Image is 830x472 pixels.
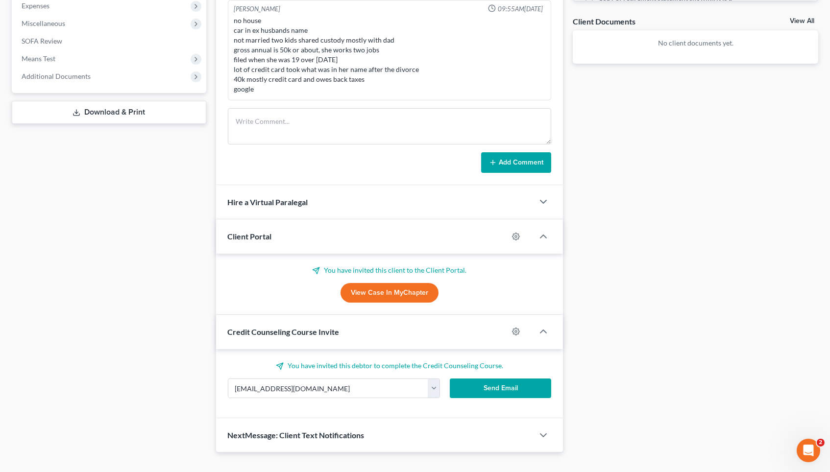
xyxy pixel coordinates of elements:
[228,430,365,440] span: NextMessage: Client Text Notifications
[234,4,281,14] div: [PERSON_NAME]
[228,379,428,398] input: Enter email
[14,32,206,50] a: SOFA Review
[450,378,551,398] button: Send Email
[797,439,820,462] iframe: Intercom live chat
[228,197,308,207] span: Hire a Virtual Paralegal
[22,54,55,63] span: Means Test
[12,101,206,124] a: Download & Print
[341,283,439,303] a: View Case in MyChapter
[790,18,814,24] a: View All
[498,4,543,14] span: 09:55AM[DATE]
[817,439,825,447] span: 2
[228,232,272,241] span: Client Portal
[581,38,810,48] p: No client documents yet.
[228,361,552,371] p: You have invited this debtor to complete the Credit Counseling Course.
[22,19,65,27] span: Miscellaneous
[22,72,91,80] span: Additional Documents
[228,327,340,336] span: Credit Counseling Course Invite
[573,16,635,26] div: Client Documents
[481,152,551,173] button: Add Comment
[22,1,49,10] span: Expenses
[228,265,552,275] p: You have invited this client to the Client Portal.
[234,16,545,94] div: no house car in ex husbands name not married two kids shared custody mostly with dad gross annual...
[22,37,62,45] span: SOFA Review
